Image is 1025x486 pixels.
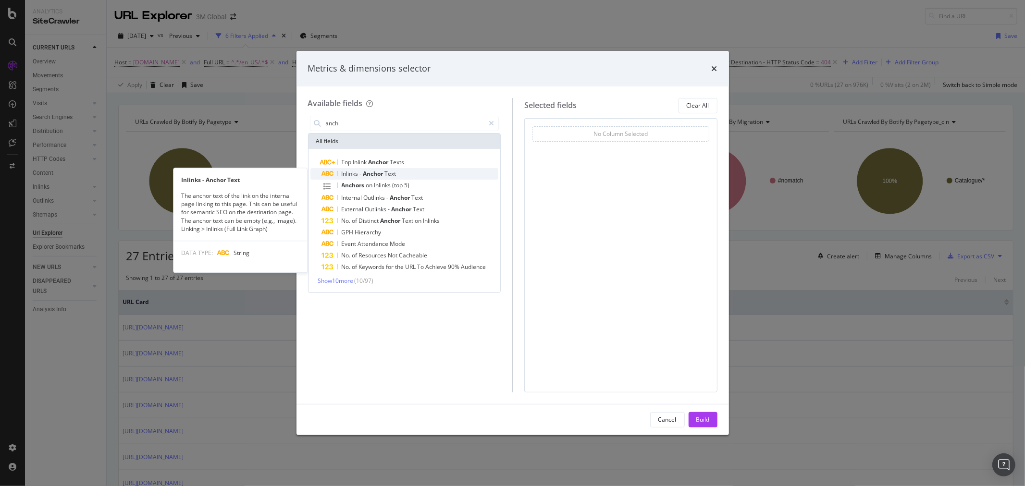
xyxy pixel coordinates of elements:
span: GPH [342,228,355,236]
span: the [395,263,406,271]
span: Inlinks [374,181,393,189]
span: No. [342,217,352,225]
span: Texts [390,158,405,166]
span: Text [412,194,423,202]
div: All fields [309,134,501,149]
span: Outlinks [365,205,388,213]
span: 5) [405,181,410,189]
span: Text [385,170,396,178]
span: for [386,263,395,271]
span: Achieve [426,263,448,271]
span: ( 10 / 97 ) [355,277,374,285]
span: of [352,217,359,225]
span: No. [342,263,352,271]
div: times [712,62,717,75]
span: - [387,194,390,202]
span: Anchor [363,170,385,178]
span: Outlinks [364,194,387,202]
span: Internal [342,194,364,202]
span: Resources [359,251,388,259]
button: Cancel [650,412,685,427]
span: URL [406,263,418,271]
span: Distinct [359,217,381,225]
span: of [352,263,359,271]
span: Anchor [392,205,413,213]
span: of [352,251,359,259]
div: Clear All [687,101,709,109]
span: Inlinks [342,170,360,178]
span: 90% [448,263,461,271]
div: Open Intercom Messenger [992,453,1015,476]
div: No Column Selected [593,130,648,138]
div: Metrics & dimensions selector [308,62,431,75]
button: Build [689,412,717,427]
div: modal [296,51,729,435]
span: Anchors [342,181,366,189]
span: Inlinks [423,217,440,225]
span: Inlink [353,158,369,166]
span: No. [342,251,352,259]
div: Inlinks - Anchor Text [173,176,307,184]
div: Selected fields [524,100,577,111]
span: Hierarchy [355,228,382,236]
span: Anchor [381,217,402,225]
span: Text [402,217,415,225]
div: Available fields [308,98,363,109]
span: Top [342,158,353,166]
span: - [388,205,392,213]
div: Cancel [658,415,677,424]
span: To [418,263,426,271]
span: Text [413,205,425,213]
span: on [366,181,374,189]
span: Attendance [358,240,390,248]
span: (top [393,181,405,189]
span: - [360,170,363,178]
span: Audience [461,263,486,271]
span: External [342,205,365,213]
span: Event [342,240,358,248]
input: Search by field name [325,116,485,131]
span: on [415,217,423,225]
span: Not [388,251,399,259]
button: Clear All [679,98,717,113]
span: Anchor [369,158,390,166]
div: Build [696,415,710,424]
span: Keywords [359,263,386,271]
span: Mode [390,240,406,248]
span: Cacheable [399,251,428,259]
span: Show 10 more [318,277,354,285]
span: Anchor [390,194,412,202]
div: The anchor text of the link on the internal page linking to this page. This can be useful for sem... [173,192,307,233]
